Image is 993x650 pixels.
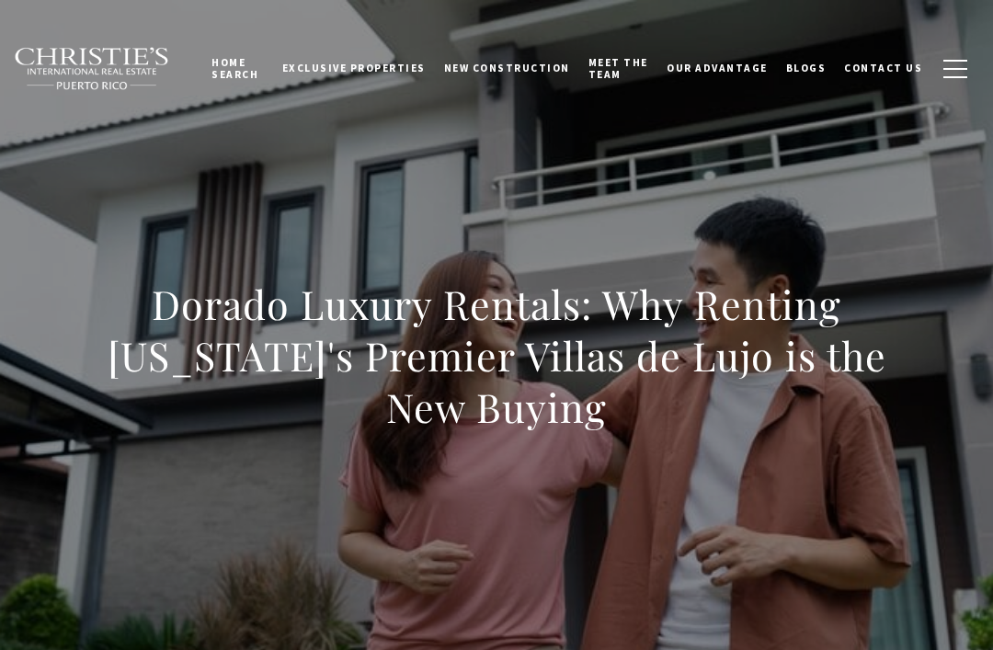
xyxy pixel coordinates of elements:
[667,62,768,74] span: Our Advantage
[282,62,426,74] span: Exclusive Properties
[844,62,922,74] span: Contact Us
[91,279,902,433] h1: Dorado Luxury Rentals: Why Renting [US_STATE]'s Premier Villas de Lujo is the New Buying
[657,45,777,91] a: Our Advantage
[777,45,836,91] a: Blogs
[14,47,170,91] img: Christie's International Real Estate black text logo
[444,62,570,74] span: New Construction
[786,62,827,74] span: Blogs
[435,45,579,91] a: New Construction
[273,45,435,91] a: Exclusive Properties
[202,40,272,97] a: Home Search
[579,40,657,97] a: Meet the Team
